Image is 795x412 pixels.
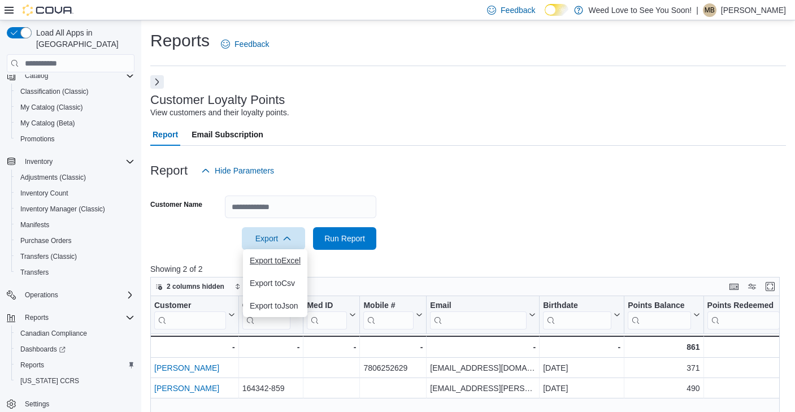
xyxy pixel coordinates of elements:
span: Inventory Count [20,189,68,198]
span: Operations [20,288,134,302]
a: Dashboards [16,342,70,356]
button: Points Redeemed [707,301,789,329]
span: Classification (Classic) [16,85,134,98]
button: Mobile # [363,301,423,329]
a: Feedback [216,33,273,55]
button: Reports [2,310,139,326]
button: Inventory [2,154,139,170]
a: My Catalog (Beta) [16,116,80,130]
p: | [696,3,698,17]
span: Reports [20,311,134,324]
div: - [363,340,423,354]
span: Transfers (Classic) [16,250,134,263]
button: Hide Parameters [197,159,279,182]
span: MB [705,3,715,17]
button: Birthdate [543,301,620,329]
span: Manifests [16,218,134,232]
div: [DATE] [543,382,620,396]
span: Settings [25,400,49,409]
a: Inventory Manager (Classic) [16,202,110,216]
button: Email [430,301,536,329]
div: Points Redeemed [707,301,780,311]
span: Reports [20,361,44,370]
button: My Catalog (Beta) [11,115,139,131]
div: Melanie Bekevich [703,3,716,17]
span: Email Subscription [192,123,263,146]
h3: Customer Loyalty Points [150,93,285,107]
button: Med ID [307,301,356,329]
button: Operations [20,288,63,302]
button: Export toJson [243,294,307,317]
span: Dashboards [16,342,134,356]
div: 7806252629 [363,362,423,375]
button: Purchase Orders [11,233,139,249]
div: Points Balance [628,301,690,311]
a: Adjustments (Classic) [16,171,90,184]
h1: Reports [150,29,210,52]
button: Display options [745,280,759,293]
button: Transfers [11,264,139,280]
span: Manifests [20,220,49,229]
span: Purchase Orders [16,234,134,248]
span: Inventory Manager (Classic) [20,205,105,214]
div: 490 [628,382,700,396]
div: - [154,340,235,354]
button: Classification (Classic) [11,84,139,99]
button: Catalog [2,68,139,84]
button: Settings [2,396,139,412]
span: Inventory [25,157,53,166]
div: Birthdate [543,301,611,311]
span: Settings [20,397,134,411]
label: Customer Name [150,200,202,209]
div: Mobile # [363,301,414,311]
span: Export to Csv [250,279,301,288]
button: Customer [154,301,235,329]
button: Operations [2,287,139,303]
div: - [543,340,620,354]
span: Catalog [25,71,48,80]
span: Report [153,123,178,146]
button: Sort fields [230,280,280,293]
span: Purchase Orders [20,236,72,245]
a: Settings [20,397,54,411]
button: Keyboard shortcuts [727,280,741,293]
div: Customer [154,301,226,311]
button: Transfers (Classic) [11,249,139,264]
h3: Report [150,164,188,177]
input: Dark Mode [545,4,568,16]
div: [DATE] [543,362,620,375]
div: - [242,340,300,354]
span: Reports [16,358,134,372]
div: - [307,340,356,354]
span: 2 columns hidden [167,282,224,291]
button: Enter fullscreen [763,280,777,293]
a: [US_STATE] CCRS [16,374,84,388]
a: Dashboards [11,341,139,357]
span: Feedback [501,5,535,16]
a: Reports [16,358,49,372]
a: Inventory Count [16,187,73,200]
button: Inventory Count [11,185,139,201]
img: Cova [23,5,73,16]
a: Classification (Classic) [16,85,93,98]
div: 371 [628,362,700,375]
span: Canadian Compliance [16,327,134,340]
div: 0 [707,382,789,396]
div: - [430,340,536,354]
span: Operations [25,290,58,300]
a: Promotions [16,132,59,146]
div: 0 [707,340,789,354]
div: Med ID [307,301,347,329]
button: Promotions [11,131,139,147]
span: My Catalog (Beta) [16,116,134,130]
button: Export toExcel [243,249,307,272]
span: Export [249,227,298,250]
button: Reports [11,357,139,373]
div: Customer URL [154,301,226,329]
span: Transfers (Classic) [20,252,77,261]
button: Inventory Manager (Classic) [11,201,139,217]
span: Hide Parameters [215,165,274,176]
p: [PERSON_NAME] [721,3,786,17]
span: My Catalog (Classic) [20,103,83,112]
button: Canadian Compliance [11,326,139,341]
